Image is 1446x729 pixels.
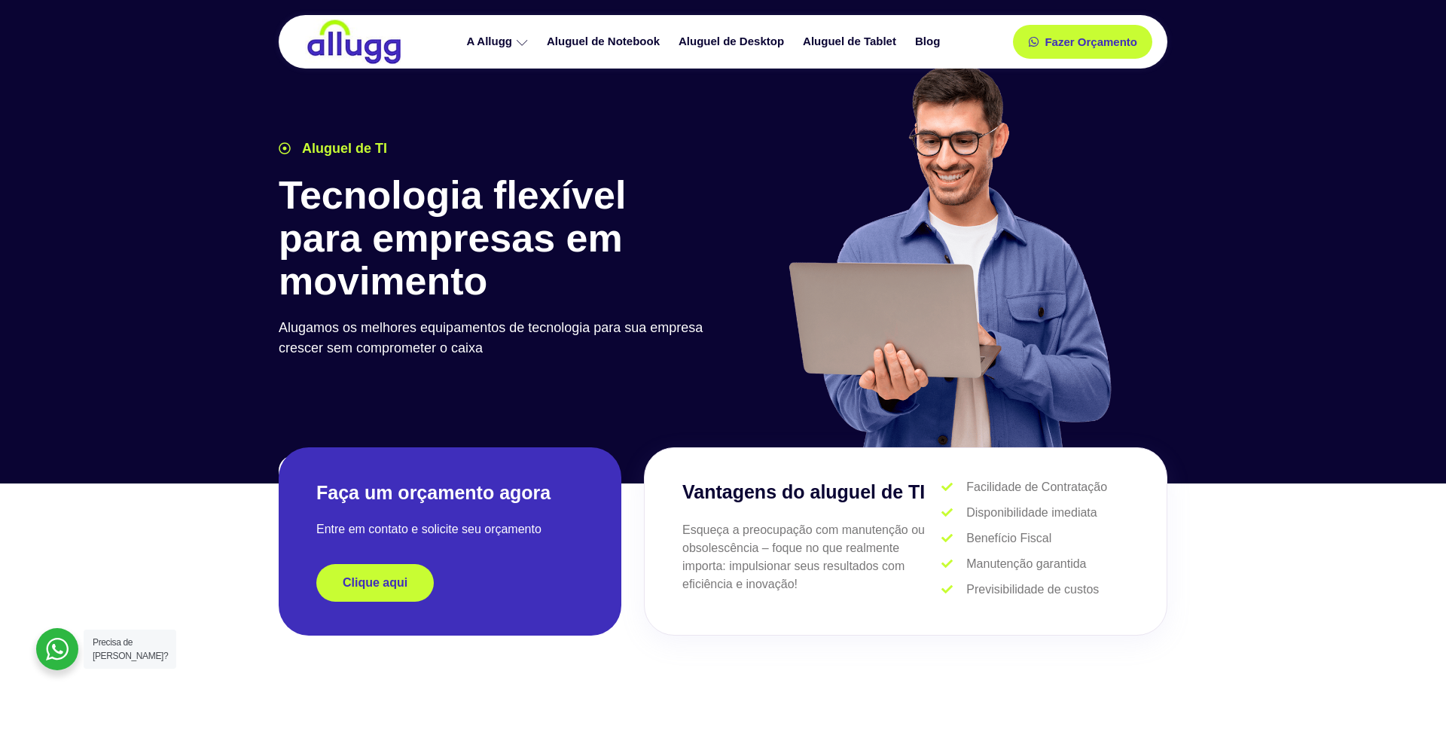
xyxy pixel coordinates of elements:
img: locação de TI é Allugg [305,19,403,65]
span: Aluguel de TI [298,139,387,159]
span: Fazer Orçamento [1045,36,1137,47]
h1: Tecnologia flexível para empresas em movimento [279,174,715,303]
a: Blog [908,29,951,55]
a: Aluguel de Tablet [795,29,908,55]
a: A Allugg [459,29,539,55]
span: Facilidade de Contratação [962,478,1107,496]
a: Clique aqui [316,564,434,602]
a: Aluguel de Desktop [671,29,795,55]
p: Entre em contato e solicite seu orçamento [316,520,584,538]
a: Fazer Orçamento [1013,25,1152,59]
span: Disponibilidade imediata [962,504,1097,522]
span: Precisa de [PERSON_NAME]? [93,637,168,661]
p: Esqueça a preocupação com manutenção ou obsolescência – foque no que realmente importa: impulsion... [682,521,941,593]
p: Alugamos os melhores equipamentos de tecnologia para sua empresa crescer sem comprometer o caixa [279,318,715,358]
span: Benefício Fiscal [962,529,1051,548]
span: Clique aqui [343,577,407,589]
img: aluguel de ti para startups [783,63,1115,447]
h3: Vantagens do aluguel de TI [682,478,941,507]
span: Previsibilidade de custos [962,581,1099,599]
span: Manutenção garantida [962,555,1086,573]
a: Aluguel de Notebook [539,29,671,55]
h2: Faça um orçamento agora [316,480,584,505]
